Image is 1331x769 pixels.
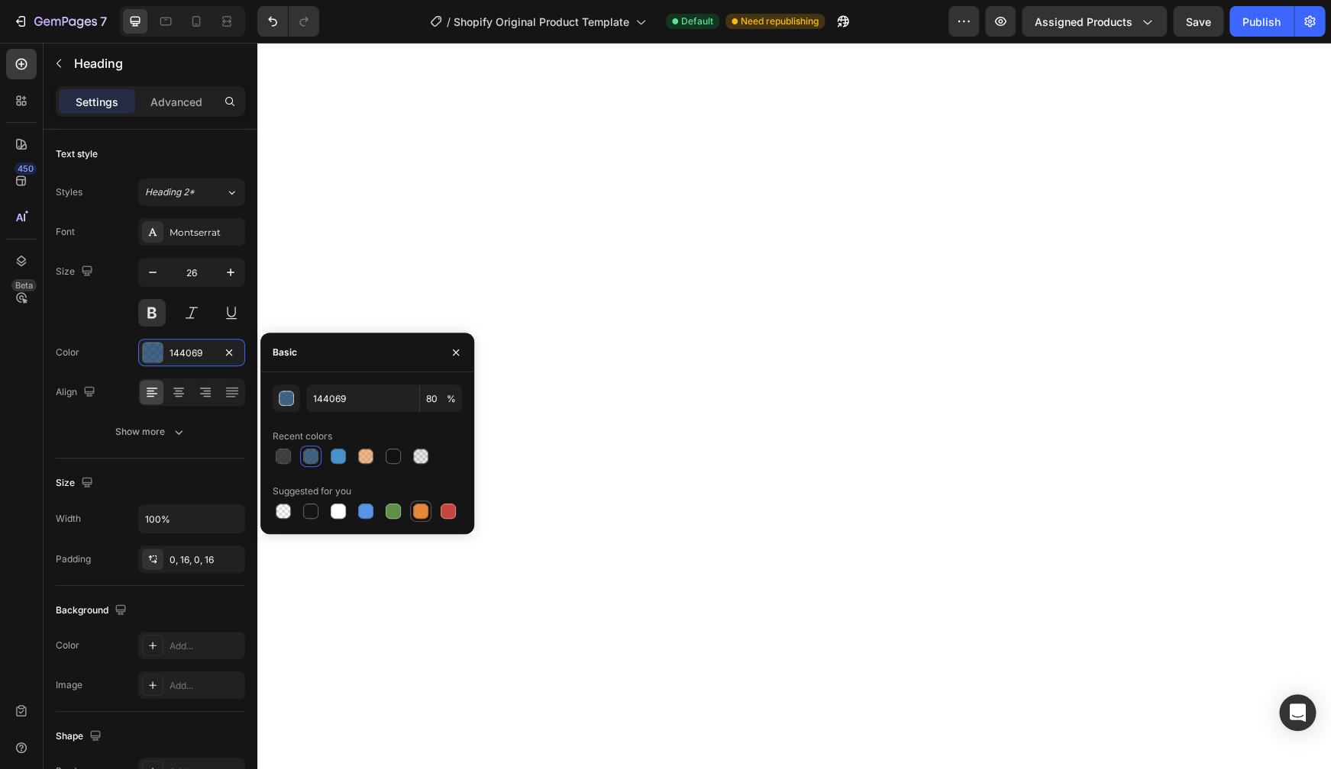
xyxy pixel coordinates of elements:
[273,346,297,359] div: Basic
[100,12,107,31] p: 7
[56,262,96,282] div: Size
[56,552,91,566] div: Padding
[56,185,82,199] div: Styles
[257,43,1331,769] iframe: Design area
[11,279,37,291] div: Beta
[306,384,419,412] input: Eg: FFFFFF
[1186,15,1211,28] span: Save
[447,392,456,406] span: %
[56,639,79,652] div: Color
[56,382,99,403] div: Align
[1229,6,1294,37] button: Publish
[74,54,239,72] p: Heading
[1173,6,1223,37] button: Save
[273,484,351,498] div: Suggested for you
[273,430,332,443] div: Recent colors
[6,6,114,37] button: 7
[56,147,98,161] div: Text style
[138,179,245,206] button: Heading 2*
[56,346,79,359] div: Color
[170,679,241,693] div: Add...
[454,14,629,30] span: Shopify Original Product Template
[56,473,96,494] div: Size
[1279,694,1316,731] div: Open Intercom Messenger
[76,94,118,110] p: Settings
[139,505,244,533] input: Auto
[170,553,241,567] div: 0, 16, 0, 16
[115,424,186,439] div: Show more
[15,162,37,175] div: 450
[1035,14,1132,30] span: Assigned Products
[741,14,819,28] span: Need republishing
[1242,14,1281,30] div: Publish
[56,600,130,621] div: Background
[56,225,75,239] div: Font
[145,185,195,199] span: Heading 2*
[170,226,241,240] div: Montserrat
[56,512,81,526] div: Width
[170,639,241,653] div: Add...
[150,94,202,110] p: Advanced
[681,14,713,28] span: Default
[56,678,82,692] div: Image
[447,14,451,30] span: /
[56,418,245,446] button: Show more
[170,346,214,360] div: 144069
[257,6,319,37] div: Undo/Redo
[1022,6,1167,37] button: Assigned Products
[56,726,105,747] div: Shape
